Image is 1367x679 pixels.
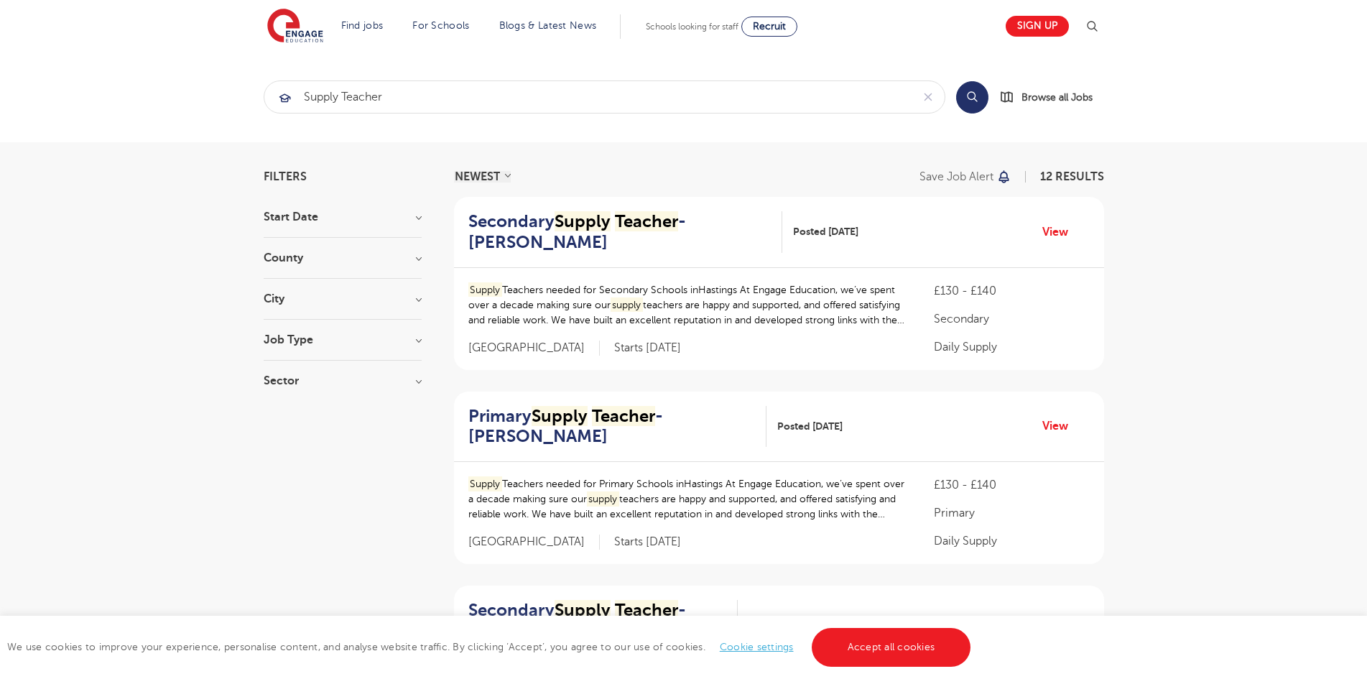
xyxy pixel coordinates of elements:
p: £130 - £140 [934,282,1089,300]
mark: Supply [468,476,503,491]
h3: Start Date [264,211,422,223]
a: Cookie settings [720,642,794,652]
mark: Teacher [615,211,678,231]
a: For Schools [412,20,469,31]
p: Secondary [934,310,1089,328]
a: View [1042,223,1079,241]
a: Recruit [741,17,797,37]
h3: Job Type [264,334,422,346]
span: Posted [DATE] [793,224,858,239]
span: Browse all Jobs [1021,89,1093,106]
a: Browse all Jobs [1000,89,1104,106]
button: Search [956,81,988,114]
p: Daily Supply [934,532,1089,550]
h3: County [264,252,422,264]
a: View [1042,417,1079,435]
mark: Supply [555,600,611,620]
span: We use cookies to improve your experience, personalise content, and analyse website traffic. By c... [7,642,974,652]
p: Primary [934,504,1089,522]
a: PrimarySupply Teacher- [PERSON_NAME] [468,406,766,448]
p: Teachers needed for Primary Schools inHastings At Engage Education, we’ve spent over a decade mak... [468,476,906,522]
mark: supply [587,491,620,507]
span: 12 RESULTS [1040,170,1104,183]
div: Submit [264,80,945,114]
a: Sign up [1006,16,1069,37]
span: Posted [DATE] [749,613,814,628]
mark: Supply [468,282,503,297]
a: Accept all cookies [812,628,971,667]
span: [GEOGRAPHIC_DATA] [468,341,600,356]
mark: Supply [532,406,588,426]
h3: City [264,293,422,305]
a: SecondarySupply Teacher- Hailsham [468,600,738,642]
mark: supply [611,297,644,313]
button: Clear [912,81,945,113]
p: £130 - £140 [934,476,1089,494]
mark: Supply [555,211,611,231]
p: Daily Supply [934,338,1089,356]
span: Filters [264,171,307,183]
mark: Teacher [615,600,678,620]
mark: Teacher [592,406,655,426]
span: Recruit [753,21,786,32]
a: Blogs & Latest News [499,20,597,31]
h3: Sector [264,375,422,387]
p: Starts [DATE] [614,341,681,356]
span: [GEOGRAPHIC_DATA] [468,535,600,550]
button: Save job alert [919,171,1012,183]
input: Submit [264,81,912,113]
h2: Primary - [PERSON_NAME] [468,406,755,448]
p: Teachers needed for Secondary Schools inHastings At Engage Education, we’ve spent over a decade m... [468,282,906,328]
p: Starts [DATE] [614,535,681,550]
a: View [1042,611,1079,630]
a: SecondarySupply Teacher- [PERSON_NAME] [468,211,783,253]
a: Find jobs [341,20,384,31]
p: Save job alert [919,171,993,183]
h2: Secondary - Hailsham [468,600,726,642]
span: Schools looking for staff [646,22,738,32]
span: Posted [DATE] [777,419,843,434]
h2: Secondary - [PERSON_NAME] [468,211,771,253]
img: Engage Education [267,9,323,45]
